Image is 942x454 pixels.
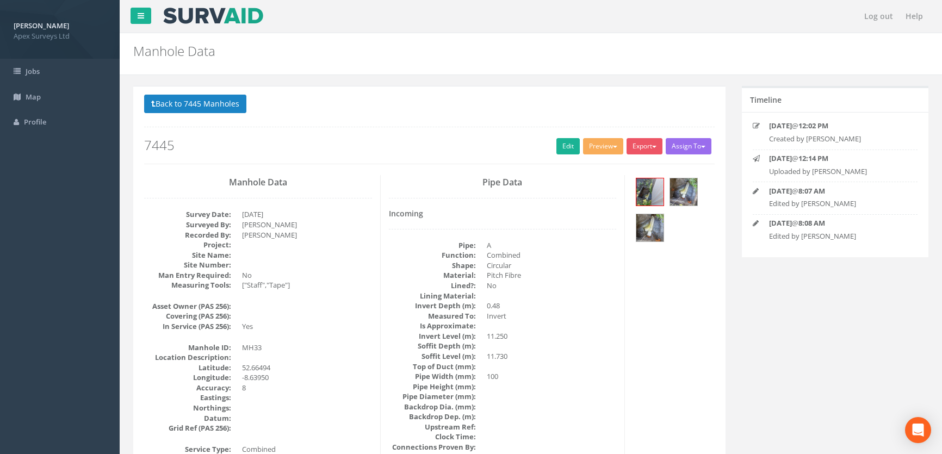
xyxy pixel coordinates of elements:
[144,393,231,403] dt: Eastings:
[242,220,372,230] dd: [PERSON_NAME]
[389,412,476,422] dt: Backdrop Dep. (m):
[769,231,904,241] p: Edited by [PERSON_NAME]
[389,331,476,341] dt: Invert Level (m):
[14,31,106,41] span: Apex Surveys Ltd
[487,281,617,291] dd: No
[487,260,617,271] dd: Circular
[144,343,231,353] dt: Manhole ID:
[242,321,372,332] dd: Yes
[389,341,476,351] dt: Soffit Depth (m):
[242,383,372,393] dd: 8
[798,186,825,196] strong: 8:07 AM
[769,121,904,131] p: @
[242,363,372,373] dd: 52.66494
[389,351,476,362] dt: Soffit Level (m):
[389,402,476,412] dt: Backdrop Dia. (mm):
[487,371,617,382] dd: 100
[144,352,231,363] dt: Location Description:
[389,432,476,442] dt: Clock Time:
[389,240,476,251] dt: Pipe:
[133,44,793,58] h2: Manhole Data
[242,343,372,353] dd: MH33
[242,280,372,290] dd: ["Staff","Tape"]
[144,280,231,290] dt: Measuring Tools:
[670,178,697,206] img: e6f0e672-d847-6c6e-32e6-66218e341504_f86cccc9-f908-fde8-0af2-23e821f8e2b6_thumb.jpg
[144,178,372,188] h3: Manhole Data
[389,442,476,452] dt: Connections Proven By:
[769,166,904,177] p: Uploaded by [PERSON_NAME]
[769,153,904,164] p: @
[144,321,231,332] dt: In Service (PAS 256):
[389,260,476,271] dt: Shape:
[487,240,617,251] dd: A
[14,21,69,30] strong: [PERSON_NAME]
[242,230,372,240] dd: [PERSON_NAME]
[389,371,476,382] dt: Pipe Width (mm):
[144,240,231,250] dt: Project:
[26,66,40,76] span: Jobs
[389,301,476,311] dt: Invert Depth (m):
[487,270,617,281] dd: Pitch Fibre
[389,209,617,217] h4: Incoming
[144,372,231,383] dt: Longitude:
[487,311,617,321] dd: Invert
[389,281,476,291] dt: Lined?:
[666,138,711,154] button: Assign To
[487,331,617,341] dd: 11.250
[144,423,231,433] dt: Grid Ref (PAS 256):
[769,218,792,228] strong: [DATE]
[242,209,372,220] dd: [DATE]
[769,186,904,196] p: @
[144,363,231,373] dt: Latitude:
[144,209,231,220] dt: Survey Date:
[583,138,623,154] button: Preview
[389,250,476,260] dt: Function:
[242,372,372,383] dd: -8.63950
[769,153,792,163] strong: [DATE]
[144,383,231,393] dt: Accuracy:
[144,270,231,281] dt: Man Entry Required:
[389,391,476,402] dt: Pipe Diameter (mm):
[389,382,476,392] dt: Pipe Height (mm):
[389,362,476,372] dt: Top of Duct (mm):
[144,220,231,230] dt: Surveyed By:
[144,403,231,413] dt: Northings:
[389,311,476,321] dt: Measured To:
[487,301,617,311] dd: 0.48
[556,138,580,154] a: Edit
[389,422,476,432] dt: Upstream Ref:
[144,138,715,152] h2: 7445
[627,138,662,154] button: Export
[144,260,231,270] dt: Site Number:
[144,311,231,321] dt: Covering (PAS 256):
[24,117,46,127] span: Profile
[144,301,231,312] dt: Asset Owner (PAS 256):
[636,214,664,241] img: e6f0e672-d847-6c6e-32e6-66218e341504_758b1afe-6c03-d4e4-dd35-5e80b21be79d_thumb.jpg
[26,92,41,102] span: Map
[144,413,231,424] dt: Datum:
[487,250,617,260] dd: Combined
[769,198,904,209] p: Edited by [PERSON_NAME]
[769,218,904,228] p: @
[798,121,828,130] strong: 12:02 PM
[636,178,664,206] img: e6f0e672-d847-6c6e-32e6-66218e341504_ad25dae3-9ad1-7978-d9c7-52ae278eb746_thumb.jpg
[242,270,372,281] dd: No
[769,121,792,130] strong: [DATE]
[144,250,231,260] dt: Site Name:
[769,134,904,144] p: Created by [PERSON_NAME]
[487,351,617,362] dd: 11.730
[14,18,106,41] a: [PERSON_NAME] Apex Surveys Ltd
[905,417,931,443] div: Open Intercom Messenger
[144,95,246,113] button: Back to 7445 Manholes
[144,230,231,240] dt: Recorded By:
[389,178,617,188] h3: Pipe Data
[389,291,476,301] dt: Lining Material:
[769,186,792,196] strong: [DATE]
[750,96,782,104] h5: Timeline
[798,153,828,163] strong: 12:14 PM
[389,321,476,331] dt: Is Approximate:
[389,270,476,281] dt: Material:
[798,218,825,228] strong: 8:08 AM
